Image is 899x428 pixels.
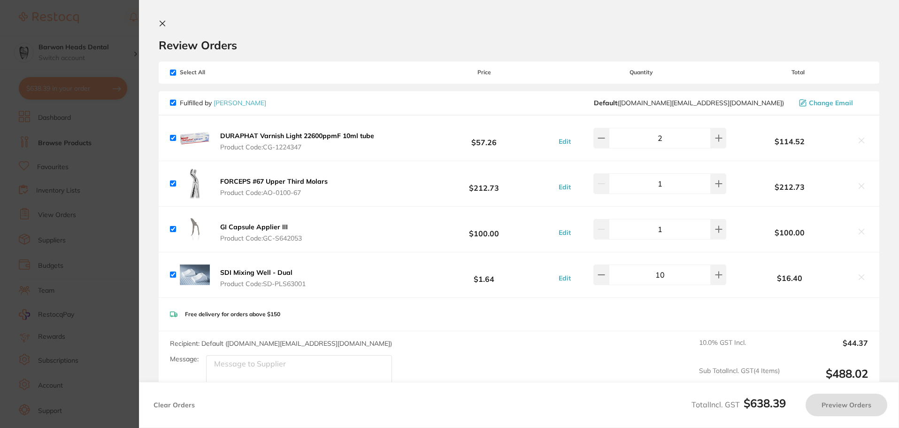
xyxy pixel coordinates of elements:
button: GI Capsule Applier III Product Code:GC-S642053 [217,223,305,242]
b: $114.52 [729,137,851,146]
label: Message: [170,355,199,363]
button: DURAPHAT Varnish Light 22600ppmF 10ml tube Product Code:CG-1224347 [217,132,377,151]
a: [PERSON_NAME] [214,99,266,107]
span: Product Code: GC-S642053 [220,234,302,242]
span: Quantity [554,69,729,76]
button: SDI Mixing Well - Dual Product Code:SD-PLS63001 [217,268,308,288]
button: Preview Orders [806,394,887,416]
b: $212.73 [414,175,553,192]
button: Edit [556,274,574,282]
img: bTRvMHJpaQ [180,260,210,290]
b: $100.00 [414,220,553,238]
b: SDI Mixing Well - Dual [220,268,292,277]
span: Change Email [809,99,853,107]
span: Total Incl. GST [692,400,786,409]
span: Recipient: Default ( [DOMAIN_NAME][EMAIL_ADDRESS][DOMAIN_NAME] ) [170,339,392,348]
b: FORCEPS #67 Upper Third Molars [220,177,328,186]
span: Product Code: SD-PLS63001 [220,280,306,288]
h2: Review Orders [159,38,879,52]
span: Sub Total Incl. GST ( 4 Items) [699,367,780,393]
span: Total [729,69,868,76]
b: GI Capsule Applier III [220,223,288,231]
b: DURAPHAT Varnish Light 22600ppmF 10ml tube [220,132,374,140]
button: Edit [556,183,574,191]
button: Change Email [796,99,868,107]
b: $100.00 [729,228,851,237]
img: ZmR3amdvZg [180,214,210,244]
output: $488.02 [787,367,868,393]
span: Select All [170,69,264,76]
b: $16.40 [729,274,851,282]
button: Edit [556,137,574,146]
span: 10.0 % GST Incl. [699,339,780,359]
img: enB1NWwyeQ [180,169,210,199]
button: FORCEPS #67 Upper Third Molars Product Code:AO-0100-67 [217,177,330,197]
span: Product Code: CG-1224347 [220,143,374,151]
b: Default [594,99,617,107]
span: customer.care@henryschein.com.au [594,99,784,107]
b: $638.39 [744,396,786,410]
p: Fulfilled by [180,99,266,107]
button: Edit [556,228,574,237]
b: $57.26 [414,129,553,147]
span: Price [414,69,553,76]
p: Free delivery for orders above $150 [185,311,280,318]
img: NjJvZDFyaA [180,123,210,153]
span: Product Code: AO-0100-67 [220,189,328,196]
output: $44.37 [787,339,868,359]
b: $212.73 [729,183,851,191]
b: $1.64 [414,266,553,283]
button: Clear Orders [151,394,198,416]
